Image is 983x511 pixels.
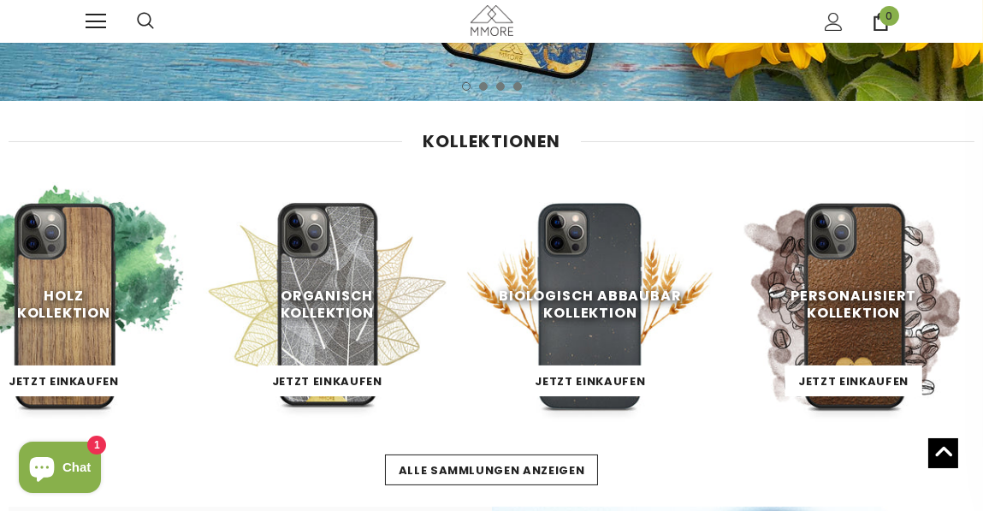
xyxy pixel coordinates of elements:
span: Biologisch abbaubar Kollektion [499,286,681,323]
img: MMORE Cases [731,182,977,429]
img: MMORE Cases [467,182,714,429]
span: Jetzt einkaufen [272,373,382,389]
button: 3 [496,82,505,91]
span: Jetzt einkaufen [798,373,909,389]
span: Alle Sammlungen anzeigen [399,462,585,478]
a: Jetzt einkaufen [522,365,660,396]
a: Alle Sammlungen anzeigen [385,455,599,485]
span: Kollektionen [423,129,560,153]
span: Personalisiert Kollektion [791,286,916,323]
a: 0 [872,13,890,31]
span: Jetzt einkaufen [536,373,646,389]
inbox-online-store-chat: Shopify online store chat [14,442,106,497]
a: Jetzt einkaufen [785,365,922,396]
button: 4 [513,82,522,91]
span: 0 [879,6,899,26]
span: organisch Kollektion [281,286,374,323]
img: MMORE Cases [204,182,450,429]
button: 1 [462,82,471,91]
button: 2 [479,82,488,91]
span: Jetzt einkaufen [9,373,119,389]
span: Holz Kollektion [17,286,110,323]
img: MMORE Cases [471,5,513,35]
a: Jetzt einkaufen [258,365,396,396]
